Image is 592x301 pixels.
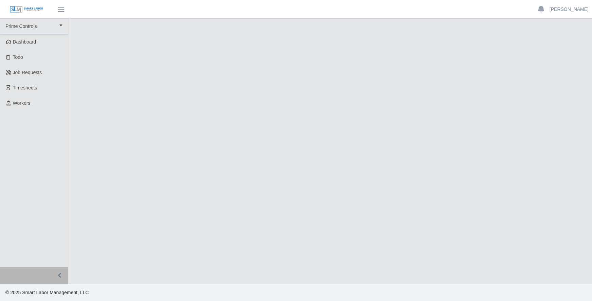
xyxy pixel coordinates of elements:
span: Timesheets [13,85,37,90]
img: SLM Logo [10,6,43,13]
span: Todo [13,54,23,60]
span: Workers [13,100,31,106]
span: Dashboard [13,39,36,45]
span: Job Requests [13,70,42,75]
span: © 2025 Smart Labor Management, LLC [5,290,89,295]
a: [PERSON_NAME] [550,6,589,13]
